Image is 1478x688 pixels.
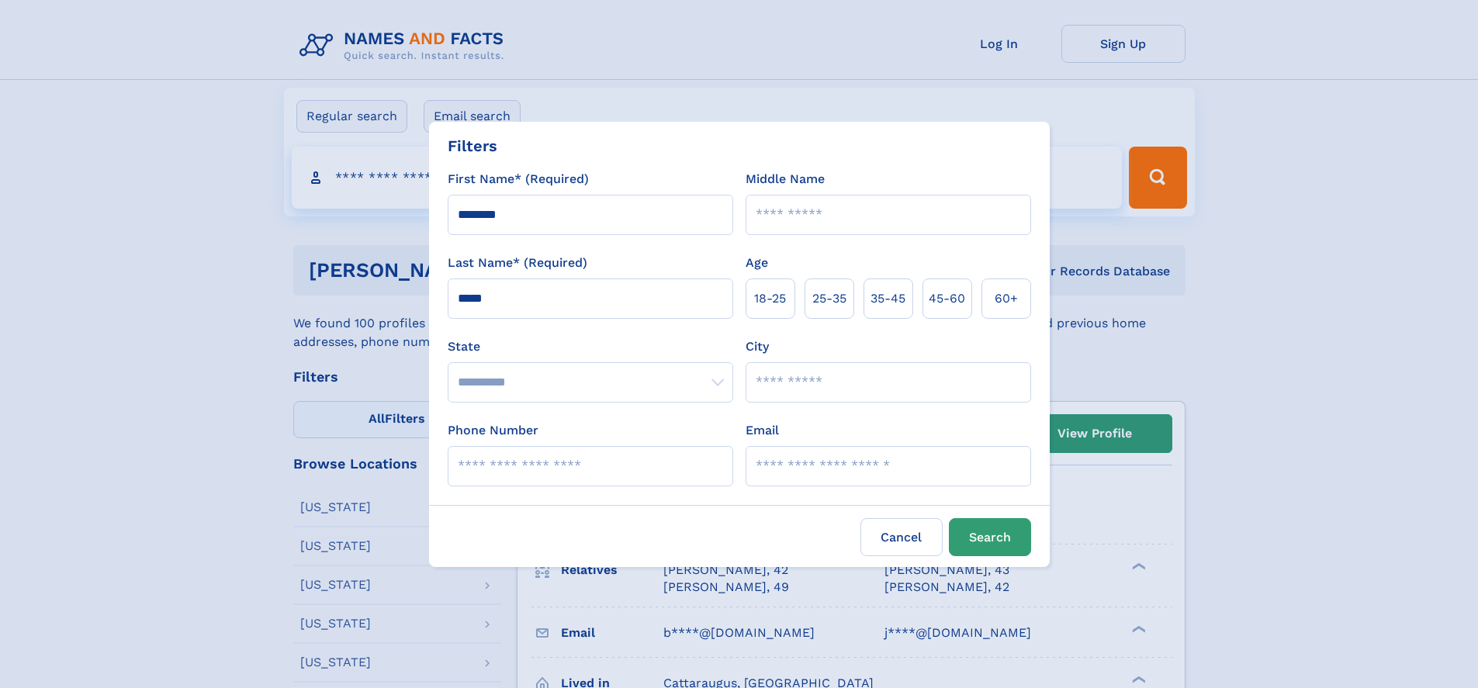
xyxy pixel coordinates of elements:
label: State [448,337,733,356]
label: Phone Number [448,421,538,440]
span: 60+ [995,289,1018,308]
div: Filters [448,134,497,157]
label: Email [746,421,779,440]
label: City [746,337,769,356]
label: First Name* (Required) [448,170,589,188]
span: 18‑25 [754,289,786,308]
label: Age [746,254,768,272]
label: Cancel [860,518,943,556]
span: 25‑35 [812,289,846,308]
span: 35‑45 [871,289,905,308]
label: Last Name* (Required) [448,254,587,272]
span: 45‑60 [929,289,965,308]
button: Search [949,518,1031,556]
label: Middle Name [746,170,825,188]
